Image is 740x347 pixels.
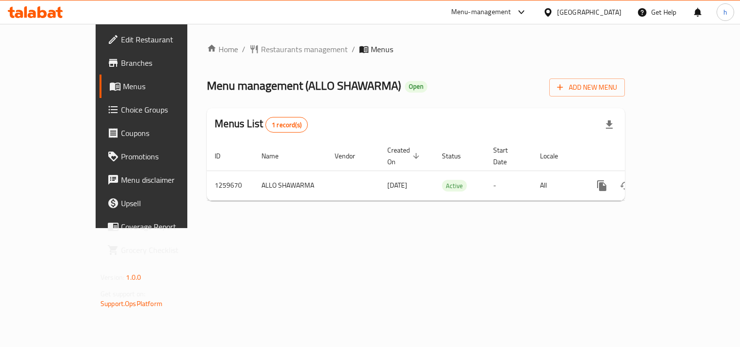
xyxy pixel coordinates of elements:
span: h [723,7,727,18]
a: Restaurants management [249,43,348,55]
div: Open [405,81,427,93]
span: Active [442,180,467,192]
span: Menus [371,43,393,55]
span: Upsell [121,197,211,209]
span: Get support on: [100,288,145,300]
nav: breadcrumb [207,43,625,55]
a: Coupons [100,121,219,145]
a: Coverage Report [100,215,219,238]
span: [DATE] [387,179,407,192]
div: Export file [598,113,621,136]
span: Menus [123,80,211,92]
a: Branches [100,51,219,75]
span: Locale [540,150,571,162]
table: enhanced table [207,141,692,201]
th: Actions [582,141,692,171]
a: Menu disclaimer [100,168,219,192]
span: Coverage Report [121,221,211,232]
a: Edit Restaurant [100,28,219,51]
span: Menu disclaimer [121,174,211,186]
span: Promotions [121,151,211,162]
span: Menu management ( ALLO SHAWARMA ) [207,75,401,96]
a: Home [207,43,238,55]
a: Support.OpsPlatform [100,297,162,310]
span: 1.0.0 [126,271,141,284]
span: Restaurants management [261,43,348,55]
span: Coupons [121,127,211,139]
span: ID [215,150,233,162]
span: Choice Groups [121,104,211,116]
span: Name [261,150,291,162]
span: Created On [387,144,422,168]
span: Open [405,82,427,91]
span: Version: [100,271,124,284]
td: - [485,171,532,200]
h2: Menus List [215,116,308,133]
div: [GEOGRAPHIC_DATA] [557,7,621,18]
button: Add New Menu [549,78,625,96]
span: 1 record(s) [266,120,307,130]
td: All [532,171,582,200]
td: ALLO SHAWARMA [254,171,327,200]
a: Promotions [100,145,219,168]
span: Vendor [335,150,368,162]
span: Grocery Checklist [121,244,211,256]
button: Change Status [614,174,637,197]
span: Edit Restaurant [121,34,211,45]
div: Total records count [265,117,308,133]
a: Grocery Checklist [100,238,219,262]
td: 1259670 [207,171,254,200]
span: Branches [121,57,211,69]
span: Status [442,150,474,162]
a: Menus [100,75,219,98]
a: Choice Groups [100,98,219,121]
a: Upsell [100,192,219,215]
span: Start Date [493,144,520,168]
span: Add New Menu [557,81,617,94]
div: Menu-management [451,6,511,18]
li: / [352,43,355,55]
button: more [590,174,614,197]
li: / [242,43,245,55]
